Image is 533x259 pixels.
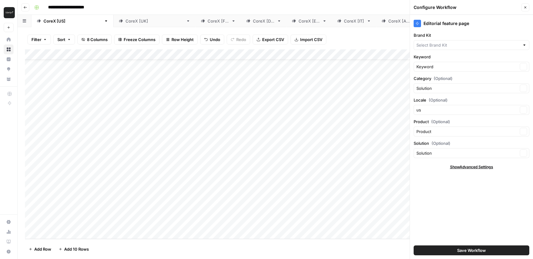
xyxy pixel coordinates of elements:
[4,227,14,237] a: Usage
[262,36,284,43] span: Export CSV
[414,97,529,103] label: Locale
[416,85,518,91] input: Solution
[291,35,326,44] button: Import CSV
[429,97,448,103] span: (Optional)
[4,54,14,64] a: Insights
[431,119,450,125] span: (Optional)
[332,15,376,27] a: CoreX [IT]
[236,36,246,43] span: Redo
[171,36,194,43] span: Row Height
[57,36,65,43] span: Sort
[227,35,250,44] button: Redo
[200,35,224,44] button: Undo
[388,18,411,24] div: CoreX [AU]
[287,15,332,27] a: CoreX [ES]
[162,35,198,44] button: Row Height
[64,246,89,252] span: Add 10 Rows
[55,244,93,254] button: Add 10 Rows
[114,35,159,44] button: Freeze Columns
[414,32,529,38] label: Brand Kit
[4,5,14,20] button: Workspace: Klaviyo
[4,35,14,44] a: Home
[53,35,75,44] button: Sort
[416,64,518,70] input: Keyword
[87,36,108,43] span: 8 Columns
[241,15,287,27] a: CoreX [DE]
[34,246,51,252] span: Add Row
[4,7,15,18] img: Klaviyo Logo
[4,74,14,84] a: Your Data
[414,54,529,60] label: Keyword
[450,164,493,170] span: Show Advanced Settings
[376,15,423,27] a: CoreX [AU]
[253,18,275,24] div: CoreX [DE]
[432,140,450,146] span: (Optional)
[414,245,529,255] button: Save Workflow
[114,15,196,27] a: CoreX [[GEOGRAPHIC_DATA]]
[414,140,529,146] label: Solution
[414,119,529,125] label: Product
[457,247,486,253] span: Save Workflow
[196,15,241,27] a: CoreX [FR]
[124,36,155,43] span: Freeze Columns
[4,247,14,257] button: Help + Support
[416,42,520,48] input: Select Brand Kit
[4,64,14,74] a: Opportunities
[4,44,14,54] a: Browse
[31,15,114,27] a: CoreX [[GEOGRAPHIC_DATA]]
[416,128,518,135] input: Product
[43,18,101,24] div: CoreX [[GEOGRAPHIC_DATA]]
[27,35,51,44] button: Filter
[414,20,529,27] div: Editorial feature page
[31,36,41,43] span: Filter
[4,217,14,227] a: Settings
[126,18,184,24] div: CoreX [[GEOGRAPHIC_DATA]]
[434,75,452,81] span: (Optional)
[253,35,288,44] button: Export CSV
[300,36,322,43] span: Import CSV
[25,244,55,254] button: Add Row
[344,18,364,24] div: CoreX [IT]
[416,150,518,156] input: Solution
[208,18,229,24] div: CoreX [FR]
[77,35,112,44] button: 8 Columns
[4,237,14,247] a: Learning Hub
[414,75,529,81] label: Category
[299,18,320,24] div: CoreX [ES]
[210,36,220,43] span: Undo
[416,107,518,113] input: us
